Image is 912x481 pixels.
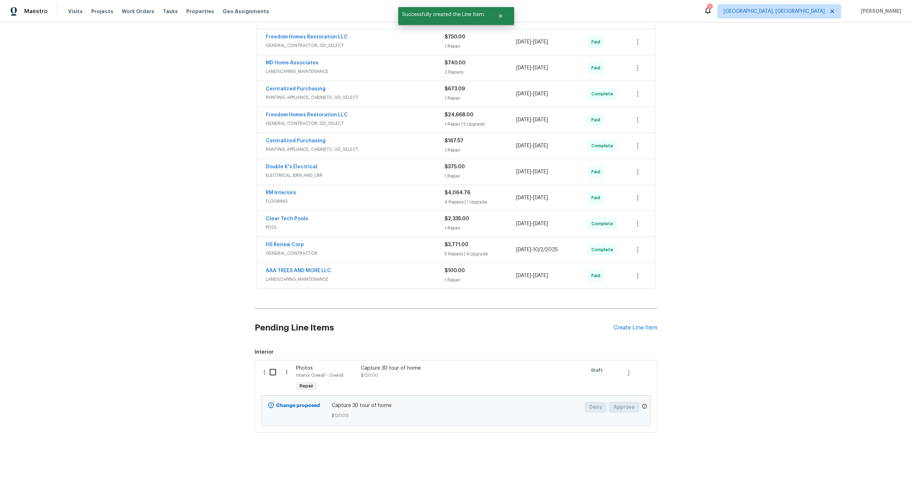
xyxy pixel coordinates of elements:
span: $740.00 [445,60,466,65]
span: Only a market manager or an area construction manager can approve [642,403,647,411]
span: - [516,272,548,279]
span: $24,668.00 [445,112,473,117]
span: Repair [297,382,316,390]
a: Centralized Purchasing [266,138,326,143]
span: $120.00 [361,373,378,377]
div: 5 Repairs | 4 Upgrade [445,250,516,258]
span: $750.00 [445,35,465,39]
span: Work Orders [122,8,154,15]
span: [DATE] [533,39,548,44]
b: Change proposed [276,403,320,408]
div: 1 Repair [445,173,516,180]
span: - [516,246,558,253]
span: Paid [591,116,603,123]
span: $2,335.00 [445,216,469,221]
span: Projects [91,8,113,15]
span: Paid [591,168,603,175]
span: [DATE] [533,65,548,70]
span: $673.09 [445,86,465,91]
div: 1 Repair [445,224,516,232]
div: 5 [709,3,711,10]
span: $4,064.76 [445,190,470,195]
span: POOL [266,224,445,231]
span: [DATE] [516,247,531,252]
span: [DATE] [516,195,531,200]
span: [DATE] [533,91,548,96]
span: Paid [591,272,603,279]
span: [DATE] [533,117,548,122]
span: Photos [296,366,313,371]
span: [DATE] [516,143,531,148]
span: Complete [591,142,616,149]
div: ( ) [261,363,294,395]
button: Close [489,9,512,23]
span: Complete [591,246,616,253]
div: 2 Repairs [445,69,516,76]
span: $100.00 [445,268,465,273]
span: Interior Overall - Overall [296,373,343,377]
span: [DATE] [516,169,531,174]
span: - [516,220,548,227]
span: $3,771.00 [445,242,468,247]
span: $167.57 [445,138,463,143]
span: FLOORING [266,198,445,205]
span: Complete [591,90,616,97]
span: Complete [591,220,616,227]
span: Visits [68,8,83,15]
span: LANDSCAPING_MAINTENANCE [266,68,445,75]
span: [DATE] [533,169,548,174]
span: [DATE] [533,195,548,200]
span: GENERAL_CONTRACTOR [266,250,445,257]
div: Create Line Item [613,324,657,331]
span: PAINTING, APPLIANCE, CABINETS, OD_SELECT [266,146,445,153]
a: Freedom Homes Restoration LLC [266,35,348,39]
span: [DATE] [516,117,531,122]
span: Paid [591,38,603,46]
a: RM Interiors [266,190,296,195]
span: ELECTRICAL, BRN_AND_LRR [266,172,445,179]
span: Paid [591,64,603,72]
a: AAA TREES AND MORE LLC [266,268,331,273]
span: [PERSON_NAME] [858,8,901,15]
span: - [516,168,548,175]
span: - [516,142,548,149]
div: 1 Repair | 5 Upgrade [445,121,516,128]
span: [DATE] [516,65,531,70]
span: [DATE] [516,221,531,226]
a: Freedom Homes Restoration LLC [266,112,348,117]
span: [GEOGRAPHIC_DATA], [GEOGRAPHIC_DATA] [724,8,825,15]
span: [DATE] [533,143,548,148]
div: 1 Repair [445,43,516,50]
a: Double K's Electrical [266,164,317,169]
button: Approve [609,402,639,413]
span: - [516,38,548,46]
span: LANDSCAPING_MAINTENANCE [266,276,445,283]
span: Geo Assignments [223,8,269,15]
span: GENERAL_CONTRACTOR, OD_SELECT [266,42,445,49]
span: $120.00 [332,412,581,419]
span: - [516,90,548,97]
div: 1 Repair [445,147,516,154]
span: Paid [591,194,603,201]
span: Properties [186,8,214,15]
span: [DATE] [533,221,548,226]
button: Deny [585,402,607,413]
span: [DATE] [516,91,531,96]
span: PAINTING, APPLIANCE, CABINETS, OD_SELECT [266,94,445,101]
a: HS Renew Corp [266,242,304,247]
span: 10/2/2025 [533,247,558,252]
span: Successfully created the Line Item. [398,7,489,22]
span: [DATE] [516,39,531,44]
a: MD Home Associates [266,60,318,65]
span: Interior [255,349,657,356]
span: Maestro [24,8,48,15]
span: Draft [591,367,606,374]
span: - [516,194,548,201]
span: [DATE] [516,273,531,278]
span: - [516,64,548,72]
div: 4 Repairs | 1 Upgrade [445,199,516,206]
a: Centralized Purchasing [266,86,326,91]
span: Capture 3D tour of home [332,402,581,409]
span: $375.00 [445,164,465,169]
div: Capture 3D tour of home [361,365,486,372]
